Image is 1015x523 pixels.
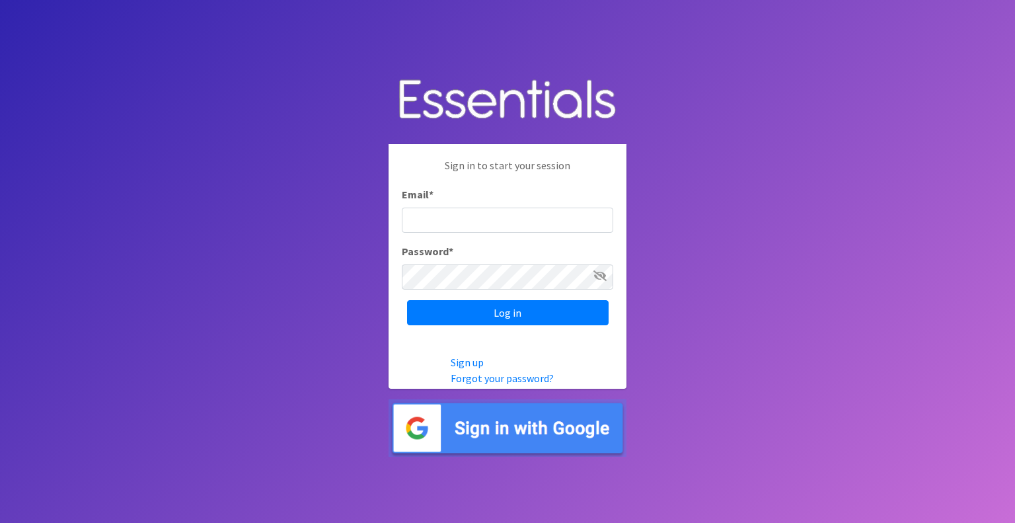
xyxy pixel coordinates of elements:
[389,399,626,457] img: Sign in with Google
[429,188,433,201] abbr: required
[389,66,626,134] img: Human Essentials
[449,245,453,258] abbr: required
[451,356,484,369] a: Sign up
[451,372,554,385] a: Forgot your password?
[402,186,433,202] label: Email
[407,300,609,325] input: Log in
[402,243,453,259] label: Password
[402,157,613,186] p: Sign in to start your session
